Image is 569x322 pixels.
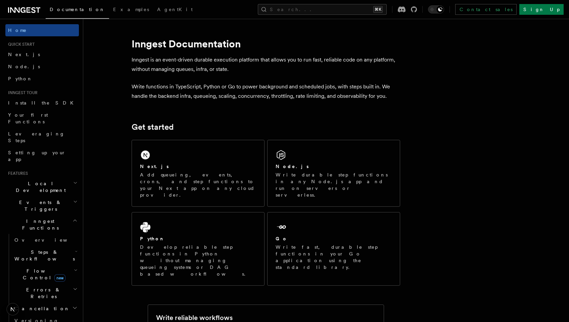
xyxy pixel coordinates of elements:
[140,171,256,198] p: Add queueing, events, crons, and step functions to your Next app on any cloud provider.
[276,171,392,198] p: Write durable step functions in any Node.js app and run on servers or serverless.
[276,244,392,271] p: Write fast, durable step functions in your Go application using the standard library.
[267,212,400,286] a: GoWrite fast, durable step functions in your Go application using the standard library.
[8,64,40,69] span: Node.js
[132,55,400,74] p: Inngest is an event-driven durable execution platform that allows you to run fast, reliable code ...
[519,4,564,15] a: Sign Up
[5,109,79,128] a: Your first Functions
[5,48,79,61] a: Next.js
[276,235,288,242] h2: Go
[14,237,84,243] span: Overview
[5,73,79,85] a: Python
[140,163,169,170] h2: Next.js
[12,246,79,265] button: Steps & Workflows
[5,199,73,212] span: Events & Triggers
[8,52,40,57] span: Next.js
[5,90,38,95] span: Inngest tour
[12,286,73,300] span: Errors & Retries
[153,2,197,18] a: AgentKit
[132,122,174,132] a: Get started
[5,147,79,165] a: Setting up your app
[8,27,27,34] span: Home
[5,177,79,196] button: Local Development
[46,2,109,19] a: Documentation
[5,61,79,73] a: Node.js
[140,244,256,277] p: Develop reliable step functions in Python without managing queueing systems or DAG based workflows.
[12,303,79,315] button: Cancellation
[5,218,73,231] span: Inngest Functions
[455,4,517,15] a: Contact sales
[5,24,79,36] a: Home
[132,140,265,207] a: Next.jsAdd queueing, events, crons, and step functions to your Next app on any cloud provider.
[132,212,265,286] a: PythonDevelop reliable step functions in Python without managing queueing systems or DAG based wo...
[8,112,48,124] span: Your first Functions
[12,234,79,246] a: Overview
[12,268,74,281] span: Flow Control
[276,163,309,170] h2: Node.js
[267,140,400,207] a: Node.jsWrite durable step functions in any Node.js app and run on servers or serverless.
[8,131,65,143] span: Leveraging Steps
[12,265,79,284] button: Flow Controlnew
[12,249,75,262] span: Steps & Workflows
[132,38,400,50] h1: Inngest Documentation
[8,100,78,106] span: Install the SDK
[428,5,444,13] button: Toggle dark mode
[5,196,79,215] button: Events & Triggers
[5,215,79,234] button: Inngest Functions
[132,82,400,101] p: Write functions in TypeScript, Python or Go to power background and scheduled jobs, with steps bu...
[157,7,193,12] span: AgentKit
[8,76,33,81] span: Python
[5,42,35,47] span: Quick start
[50,7,105,12] span: Documentation
[8,150,66,162] span: Setting up your app
[12,284,79,303] button: Errors & Retries
[12,305,70,312] span: Cancellation
[5,128,79,147] a: Leveraging Steps
[5,97,79,109] a: Install the SDK
[5,171,28,176] span: Features
[5,180,73,194] span: Local Development
[109,2,153,18] a: Examples
[140,235,165,242] h2: Python
[54,274,65,282] span: new
[258,4,387,15] button: Search...⌘K
[113,7,149,12] span: Examples
[373,6,383,13] kbd: ⌘K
